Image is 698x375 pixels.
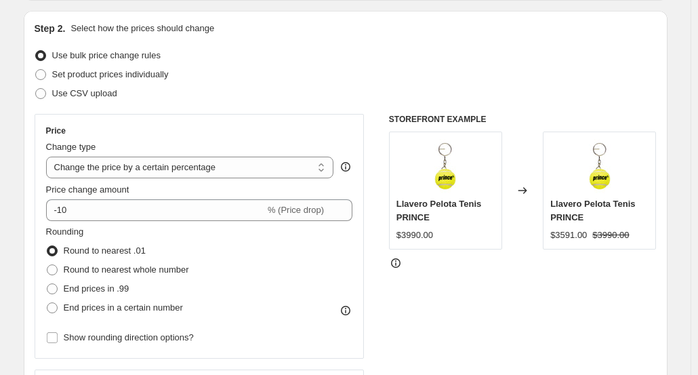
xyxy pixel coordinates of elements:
[573,139,627,193] img: 3713_80x.jpg
[64,332,194,342] span: Show rounding direction options?
[389,114,657,125] h6: STOREFRONT EXAMPLE
[46,125,66,136] h3: Price
[46,184,129,195] span: Price change amount
[339,160,352,174] div: help
[268,205,324,215] span: % (Price drop)
[592,229,629,242] strike: $3990.00
[550,199,635,222] span: Llavero Pelota Tenis PRINCE
[52,88,117,98] span: Use CSV upload
[46,226,84,237] span: Rounding
[70,22,214,35] p: Select how the prices should change
[35,22,66,35] h2: Step 2.
[46,199,265,221] input: -15
[550,229,587,242] div: $3591.00
[64,302,183,313] span: End prices in a certain number
[396,229,433,242] div: $3990.00
[396,199,481,222] span: Llavero Pelota Tenis PRINCE
[46,142,96,152] span: Change type
[64,283,129,294] span: End prices in .99
[52,69,169,79] span: Set product prices individually
[64,245,146,256] span: Round to nearest .01
[52,50,161,60] span: Use bulk price change rules
[418,139,472,193] img: 3713_80x.jpg
[64,264,189,275] span: Round to nearest whole number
